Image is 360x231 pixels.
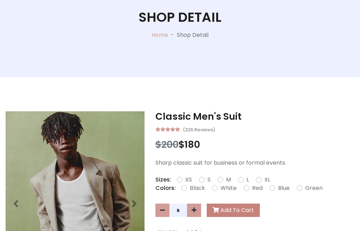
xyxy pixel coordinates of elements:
[246,176,249,184] label: L
[155,176,171,184] p: Sizes:
[155,138,179,151] span: $200
[183,125,215,133] small: (326 Reviews)
[207,176,211,184] label: S
[155,139,355,150] h3: $
[139,9,221,25] h1: Shop Detail
[152,31,168,39] a: Home
[185,138,200,151] span: 180
[264,176,270,184] label: XL
[190,184,205,192] label: Black
[155,184,176,192] p: Colors:
[168,31,177,39] p: -
[305,184,323,192] label: Green
[278,184,290,192] label: Blue
[252,184,263,192] label: Red
[226,176,231,184] label: M
[177,31,208,39] p: Shop Detail
[185,176,192,184] label: XS
[220,184,237,192] label: White
[155,159,355,167] p: Sharp classic suit for business or formal events.
[155,111,355,122] h3: Classic Men's Suit
[207,204,260,217] button: Add To Cart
